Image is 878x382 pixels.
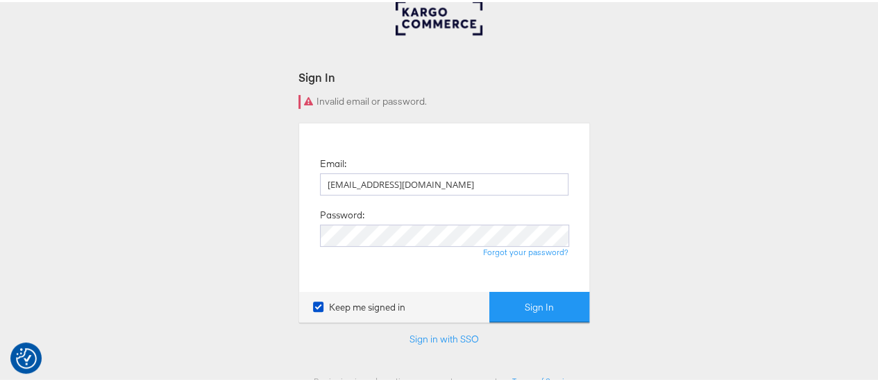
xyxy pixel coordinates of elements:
[298,67,590,83] div: Sign In
[313,299,405,312] label: Keep me signed in
[320,171,568,193] input: Email
[410,331,479,343] a: Sign in with SSO
[483,245,568,255] a: Forgot your password?
[16,346,37,367] img: Revisit consent button
[320,155,346,168] label: Email:
[16,346,37,367] button: Consent Preferences
[298,93,590,107] div: Invalid email or password.
[320,207,364,220] label: Password:
[489,290,589,321] button: Sign In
